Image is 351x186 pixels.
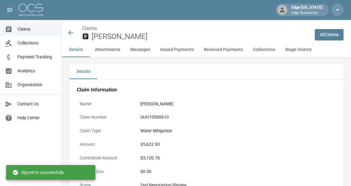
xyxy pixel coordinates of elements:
div: Edge [US_STATE] [289,4,325,15]
p: Amount [77,138,133,150]
div: $5,622.93 [140,141,333,148]
div: $0.00 [140,168,333,175]
a: Claims [82,25,97,31]
div: © 2025 One Claim Solution [6,175,56,181]
div: anchor tabs [62,42,351,57]
span: Organization [17,82,57,88]
div: UUH10500610 [140,114,333,120]
h4: Claim Information [77,87,336,93]
button: open drawer [4,4,16,16]
div: Water Mitigation [140,128,333,134]
div: details tabs [69,64,344,79]
p: Claim Type [77,125,133,137]
button: Details [62,42,90,57]
button: Issued Payments [155,42,199,57]
button: Attachments [90,42,125,57]
p: Edge Restoration [292,11,322,16]
a: AllClaims [315,29,344,40]
p: Claim Number [77,111,133,123]
div: $3,120.76 [140,155,333,161]
span: Help Center [17,115,57,121]
h2: [PERSON_NAME] [92,32,310,41]
span: Analytics [17,68,57,74]
span: Claims [17,26,57,32]
button: Details [69,64,97,79]
span: Contact Us [17,101,57,107]
button: Collections [248,42,280,57]
button: Stage History [280,42,317,57]
img: ocs-logo-white-transparent.png [19,4,43,16]
p: Name [77,98,133,110]
nav: breadcrumb [82,25,310,32]
button: Received Payments [199,42,248,57]
span: Collections [17,40,57,46]
p: Committed Amount [77,152,133,164]
span: Payment Tracking [17,54,57,60]
button: Messages [125,42,155,57]
p: Balance Due [77,166,133,178]
div: [PERSON_NAME] [140,101,333,107]
div: Signed in successfully. [12,167,65,178]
